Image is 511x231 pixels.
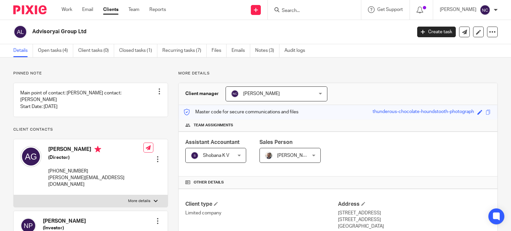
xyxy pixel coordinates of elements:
p: Master code for secure communications and files [184,109,298,115]
p: [PERSON_NAME][EMAIL_ADDRESS][DOMAIN_NAME] [48,174,143,188]
h5: (Director) [48,154,143,161]
a: Work [62,6,72,13]
a: Details [13,44,33,57]
a: Client tasks (0) [78,44,114,57]
p: [PERSON_NAME] [440,6,476,13]
h4: Address [338,201,491,208]
a: Email [82,6,93,13]
img: svg%3E [13,25,27,39]
a: Team [128,6,139,13]
span: Get Support [377,7,403,12]
p: More details [178,71,498,76]
span: [PERSON_NAME] [277,153,314,158]
p: [GEOGRAPHIC_DATA] [338,223,491,230]
a: Files [212,44,227,57]
h3: Client manager [185,90,219,97]
p: More details [128,198,150,204]
a: Audit logs [284,44,310,57]
h2: Advisoryai Group Ltd [32,28,332,35]
img: svg%3E [480,5,490,15]
input: Search [281,8,341,14]
i: Primary [94,146,101,153]
p: [STREET_ADDRESS] [338,216,491,223]
span: Assistant Accountant [185,140,240,145]
img: svg%3E [231,90,239,98]
img: svg%3E [20,146,42,167]
p: Client contacts [13,127,168,132]
img: svg%3E [191,152,199,160]
a: Notes (3) [255,44,279,57]
a: Recurring tasks (7) [162,44,207,57]
img: Pixie [13,5,47,14]
a: Create task [417,27,456,37]
h4: [PERSON_NAME] [48,146,143,154]
a: Emails [232,44,250,57]
p: Limited company [185,210,338,216]
p: Pinned note [13,71,168,76]
h4: [PERSON_NAME] [43,218,86,225]
span: Team assignments [194,123,233,128]
span: Sales Person [259,140,292,145]
span: Other details [194,180,224,185]
p: [STREET_ADDRESS] [338,210,491,216]
a: Clients [103,6,118,13]
span: [PERSON_NAME] [243,91,280,96]
img: Matt%20Circle.png [265,152,273,160]
h4: Client type [185,201,338,208]
div: thunderous-chocolate-houndstooth-photograph [373,108,474,116]
p: [PHONE_NUMBER] [48,168,143,174]
a: Reports [149,6,166,13]
a: Open tasks (4) [38,44,73,57]
a: Closed tasks (1) [119,44,157,57]
span: Shobana K V [203,153,229,158]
